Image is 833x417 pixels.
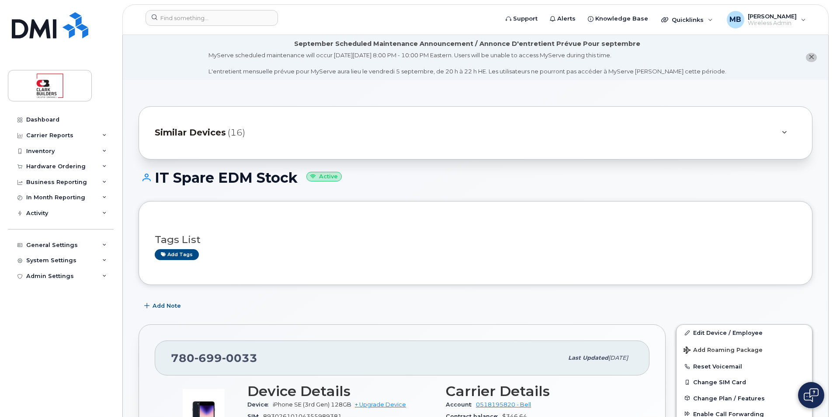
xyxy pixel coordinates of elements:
[139,298,188,314] button: Add Note
[804,388,819,402] img: Open chat
[677,325,812,341] a: Edit Device / Employee
[139,170,812,185] h1: IT Spare EDM Stock
[171,351,257,365] span: 780
[476,401,531,408] a: 0518195820 - Bell
[208,51,726,76] div: MyServe scheduled maintenance will occur [DATE][DATE] 8:00 PM - 10:00 PM Eastern. Users will be u...
[677,341,812,358] button: Add Roaming Package
[247,383,435,399] h3: Device Details
[273,401,351,408] span: iPhone SE (3rd Gen) 128GB
[568,354,608,361] span: Last updated
[306,172,342,182] small: Active
[194,351,222,365] span: 699
[294,39,640,49] div: September Scheduled Maintenance Announcement / Annonce D'entretient Prévue Pour septembre
[684,347,763,355] span: Add Roaming Package
[677,374,812,390] button: Change SIM Card
[155,234,796,245] h3: Tags List
[446,401,476,408] span: Account
[693,395,765,401] span: Change Plan / Features
[153,302,181,310] span: Add Note
[446,383,634,399] h3: Carrier Details
[155,126,226,139] span: Similar Devices
[693,410,764,417] span: Enable Call Forwarding
[247,401,273,408] span: Device
[677,358,812,374] button: Reset Voicemail
[222,351,257,365] span: 0033
[355,401,406,408] a: + Upgrade Device
[228,126,245,139] span: (16)
[677,390,812,406] button: Change Plan / Features
[608,354,628,361] span: [DATE]
[806,53,817,62] button: close notification
[155,249,199,260] a: Add tags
